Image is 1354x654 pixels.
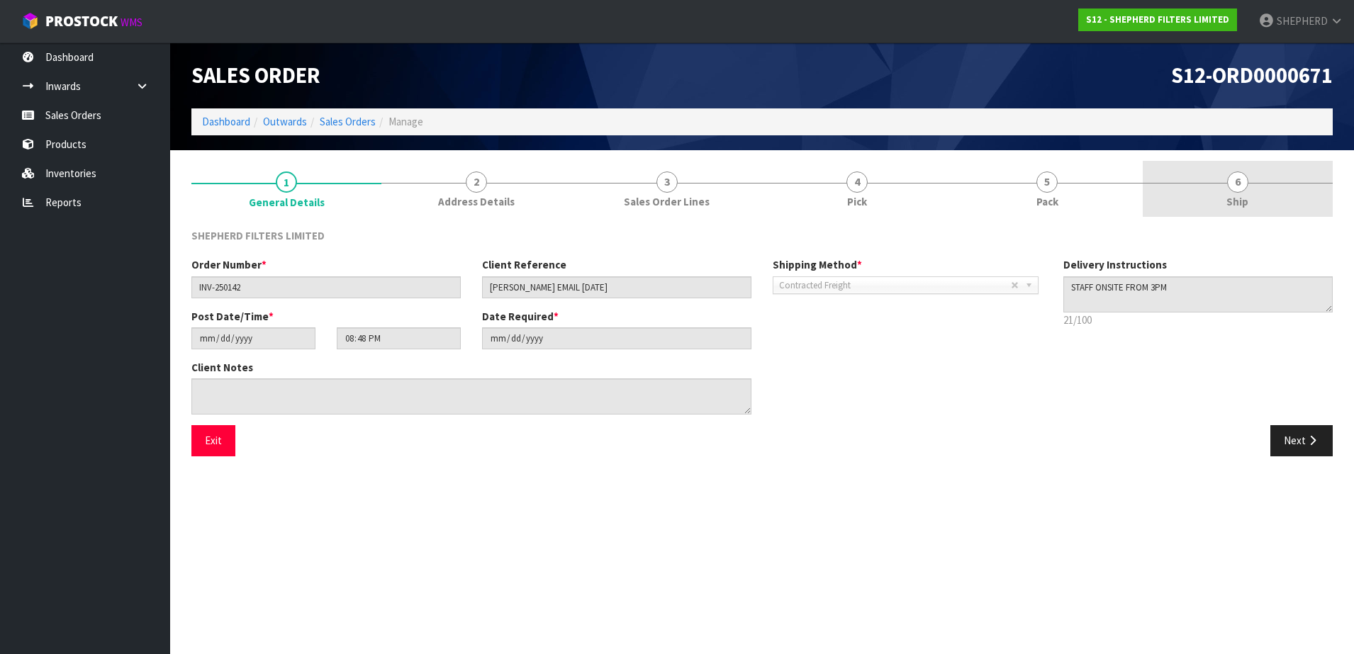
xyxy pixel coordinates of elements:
[1270,425,1333,456] button: Next
[482,309,559,324] label: Date Required
[656,171,678,193] span: 3
[191,425,235,456] button: Exit
[191,62,320,89] span: Sales Order
[1063,257,1167,272] label: Delivery Instructions
[263,115,307,128] a: Outwards
[202,115,250,128] a: Dashboard
[191,229,325,242] span: SHEPHERD FILTERS LIMITED
[320,115,376,128] a: Sales Orders
[388,115,423,128] span: Manage
[1036,194,1058,209] span: Pack
[249,195,325,210] span: General Details
[847,194,867,209] span: Pick
[191,257,267,272] label: Order Number
[276,171,297,193] span: 1
[482,257,566,272] label: Client Reference
[191,218,1333,467] span: General Details
[779,277,1011,294] span: Contracted Freight
[482,276,751,298] input: Client Reference
[21,12,39,30] img: cube-alt.png
[191,360,253,375] label: Client Notes
[773,257,862,272] label: Shipping Method
[1171,62,1333,89] span: S12-ORD0000671
[191,276,461,298] input: Order Number
[466,171,487,193] span: 2
[1226,194,1248,209] span: Ship
[191,309,274,324] label: Post Date/Time
[1277,14,1328,28] span: SHEPHERD
[846,171,868,193] span: 4
[1086,13,1229,26] strong: S12 - SHEPHERD FILTERS LIMITED
[438,194,515,209] span: Address Details
[1227,171,1248,193] span: 6
[45,12,118,30] span: ProStock
[1063,312,1333,327] p: 21/100
[1036,171,1058,193] span: 5
[121,16,142,29] small: WMS
[624,194,710,209] span: Sales Order Lines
